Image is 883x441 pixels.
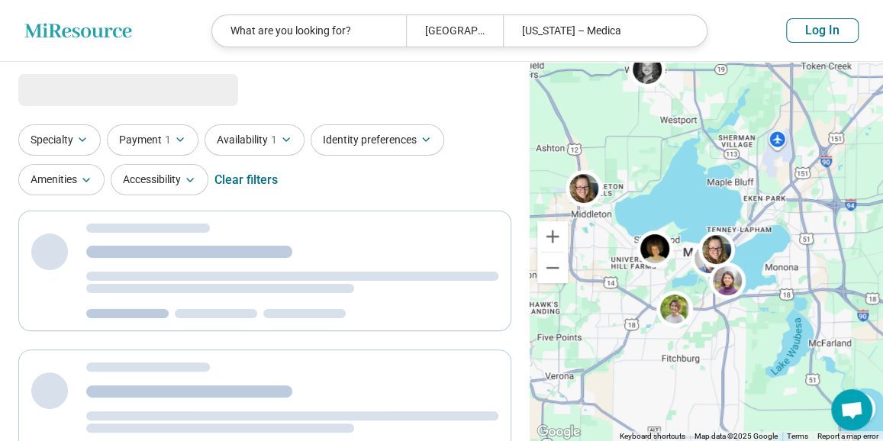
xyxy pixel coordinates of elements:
a: Report a map error [817,432,878,440]
div: Clear filters [214,162,278,198]
button: Zoom in [537,221,568,252]
button: Specialty [18,124,101,156]
span: 1 [271,132,277,148]
div: [GEOGRAPHIC_DATA], [GEOGRAPHIC_DATA] [406,15,503,47]
span: Map data ©2025 Google [694,432,778,440]
span: Loading... [18,74,147,105]
div: Open chat [831,389,872,430]
div: [US_STATE] – Medica [503,15,697,47]
button: Amenities [18,164,105,195]
button: Log In [786,18,859,43]
button: Zoom out [537,253,568,283]
span: 1 [165,132,171,148]
button: Identity preferences [311,124,444,156]
button: Payment1 [107,124,198,156]
div: What are you looking for? [212,15,406,47]
button: Availability1 [205,124,305,156]
button: Accessibility [111,164,208,195]
a: Terms (opens in new tab) [787,432,808,440]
